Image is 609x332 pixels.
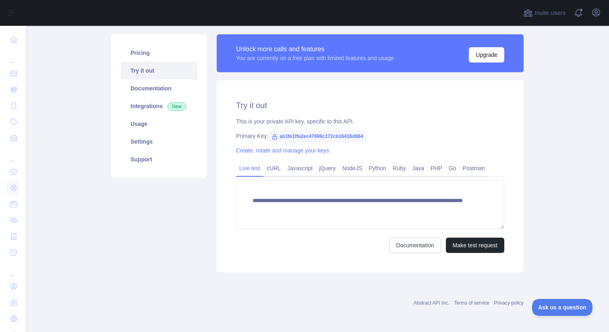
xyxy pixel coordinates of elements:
[284,162,316,175] a: Javascript
[121,150,197,168] a: Support
[236,100,504,111] h2: Try it out
[121,133,197,150] a: Settings
[409,162,428,175] a: Java
[236,117,504,125] div: This is your private API key, specific to this API.
[263,162,284,175] a: cURL
[121,44,197,62] a: Pricing
[6,147,19,163] div: ...
[236,132,504,140] div: Primary Key:
[236,147,329,154] a: Create, rotate and manage your keys
[268,130,367,142] span: ab1fe1ffe2ec47699c172cb16416d864
[168,102,186,111] span: New
[121,79,197,97] a: Documentation
[389,162,409,175] a: Ruby
[445,162,460,175] a: Go
[494,300,524,306] a: Privacy policy
[236,54,394,62] div: You are currently on a free plan with limited features and usage
[339,162,365,175] a: NodeJS
[532,299,593,316] iframe: Toggle Customer Support
[460,162,488,175] a: Postman
[121,62,197,79] a: Try it out
[469,47,504,63] button: Upgrade
[427,162,445,175] a: PHP
[389,238,441,253] a: Documentation
[446,238,504,253] button: Make test request
[236,44,394,54] div: Unlock more calls and features
[534,8,565,18] span: Invite users
[454,300,489,306] a: Terms of service
[121,115,197,133] a: Usage
[522,6,567,19] button: Invite users
[236,162,263,175] a: Live test
[316,162,339,175] a: jQuery
[121,97,197,115] a: Integrations New
[414,300,449,306] a: Abstract API Inc.
[365,162,389,175] a: Python
[6,261,19,278] div: ...
[6,48,19,65] div: ...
